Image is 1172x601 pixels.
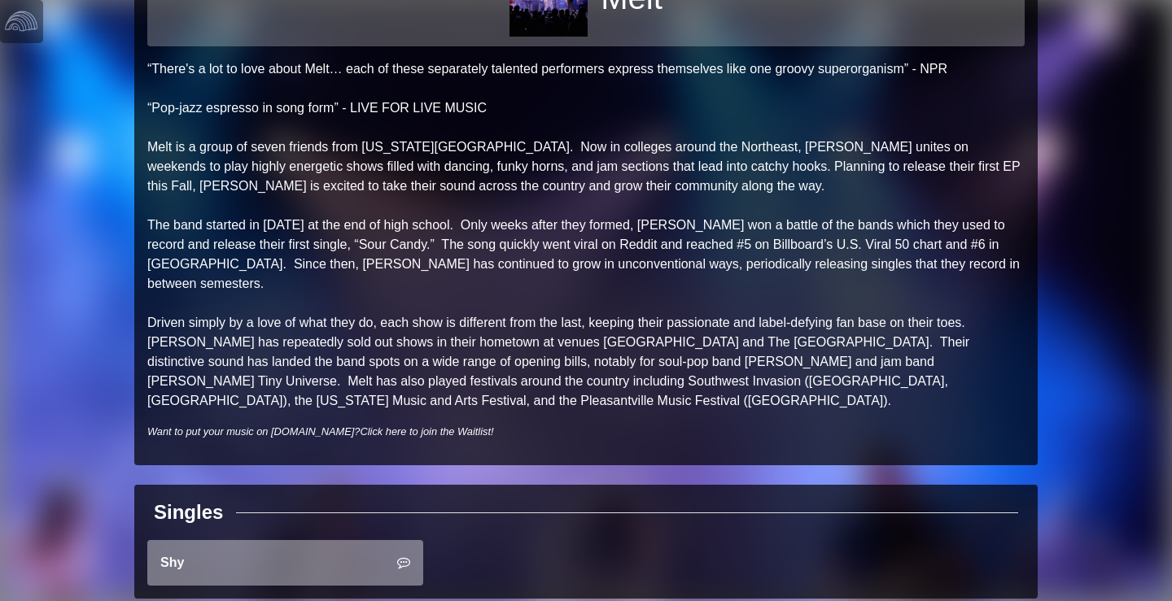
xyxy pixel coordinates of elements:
a: Click here to join the Waitlist! [360,425,493,438]
img: logo-white-4c48a5e4bebecaebe01ca5a9d34031cfd3d4ef9ae749242e8c4bf12ef99f53e8.png [5,5,37,37]
div: Singles [154,498,223,527]
a: Shy [147,540,423,586]
i: Want to put your music on [DOMAIN_NAME]? [147,425,494,438]
p: “There's a lot to love about Melt… each of these separately talented performers express themselve... [147,59,1025,411]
